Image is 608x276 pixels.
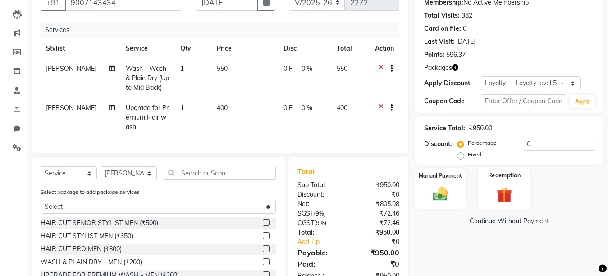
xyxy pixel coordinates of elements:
span: Wash - Wash & Plain Dry (Upto Mid Back) [126,64,169,92]
span: 9% [315,210,324,217]
div: ₹950.00 [348,180,406,190]
div: WASH & PLAIN DRY - MEN (₹200) [41,258,142,267]
a: Add Tip [291,237,358,247]
div: ₹950.00 [348,247,406,258]
span: 400 [337,104,347,112]
div: Services [41,22,406,38]
span: 400 [217,104,228,112]
div: 382 [462,11,472,20]
div: Coupon Code [424,97,481,106]
a: Continue Without Payment [417,216,602,226]
div: Discount: [424,139,452,149]
div: 0 [463,24,466,33]
span: CGST [297,219,314,227]
input: Search or Scan [164,166,276,180]
div: HAIR CUT STYLIST MEN (₹350) [41,231,133,241]
label: Fixed [468,151,481,159]
label: Manual Payment [419,172,462,180]
div: Last Visit: [424,37,454,46]
div: ₹0 [358,237,406,247]
label: Percentage [468,139,497,147]
input: Enter Offer / Coupon Code [481,94,566,108]
div: Sub Total: [291,180,348,190]
div: Discount: [291,190,348,199]
div: ₹0 [348,258,406,269]
span: Total [297,167,318,176]
span: Packages [424,63,452,73]
th: Price [211,38,278,59]
div: Total Visits: [424,11,460,20]
button: Apply [570,95,595,108]
label: Redemption [488,171,521,179]
span: 550 [217,64,228,73]
div: Total: [291,228,348,237]
div: Service Total: [424,124,465,133]
span: 9% [316,219,325,226]
img: _cash.svg [428,185,453,202]
th: Stylist [41,38,120,59]
label: Select package to add package services [41,188,140,196]
div: Net: [291,199,348,209]
div: Card on file: [424,24,461,33]
div: HAIR CUT SENIOR STYLIST MEN (₹500) [41,218,158,228]
div: Apply Discount [424,78,481,88]
th: Service [120,38,175,59]
span: SGST [297,209,314,217]
div: ₹0 [348,190,406,199]
span: Upgrade for Premium Hair wash [126,104,169,131]
span: 0 % [302,64,312,74]
div: ₹950.00 [348,228,406,237]
div: ( ) [291,209,348,218]
div: 596.37 [446,50,466,60]
th: Action [370,38,399,59]
div: Paid: [291,258,348,269]
th: Total [331,38,370,59]
span: 1 [180,64,184,73]
div: ₹805.08 [348,199,406,209]
span: 1 [180,104,184,112]
div: ( ) [291,218,348,228]
img: _gift.svg [492,185,517,204]
div: HAIR CUT PRO MEN (₹800) [41,244,122,254]
th: Qty [175,38,211,59]
span: [PERSON_NAME] [46,64,96,73]
span: 0 F [283,103,293,113]
div: Payable: [291,247,348,258]
div: ₹72.46 [348,209,406,218]
div: [DATE] [456,37,475,46]
span: 550 [337,64,347,73]
span: [PERSON_NAME] [46,104,96,112]
span: | [296,103,298,113]
span: | [296,64,298,74]
div: Points: [424,50,444,60]
div: ₹72.46 [348,218,406,228]
th: Disc [278,38,331,59]
span: 0 % [302,103,312,113]
span: 0 F [283,64,293,74]
div: ₹950.00 [469,124,492,133]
